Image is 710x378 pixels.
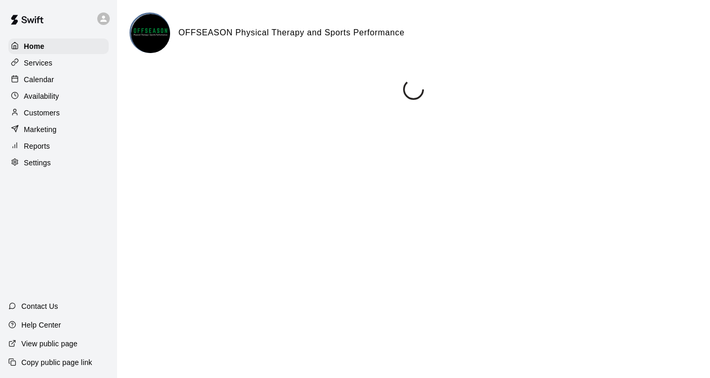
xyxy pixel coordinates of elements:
[178,26,405,40] h6: OFFSEASON Physical Therapy and Sports Performance
[8,38,109,54] a: Home
[24,58,53,68] p: Services
[8,55,109,71] a: Services
[8,155,109,171] a: Settings
[8,138,109,154] a: Reports
[24,108,60,118] p: Customers
[24,41,45,51] p: Home
[24,124,57,135] p: Marketing
[8,122,109,137] a: Marketing
[8,105,109,121] a: Customers
[21,320,61,330] p: Help Center
[131,14,170,53] img: OFFSEASON Physical Therapy and Sports Performance logo
[24,91,59,101] p: Availability
[21,338,78,349] p: View public page
[21,301,58,311] p: Contact Us
[8,72,109,87] a: Calendar
[24,158,51,168] p: Settings
[21,357,92,368] p: Copy public page link
[24,74,54,85] p: Calendar
[24,141,50,151] p: Reports
[8,88,109,104] a: Availability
